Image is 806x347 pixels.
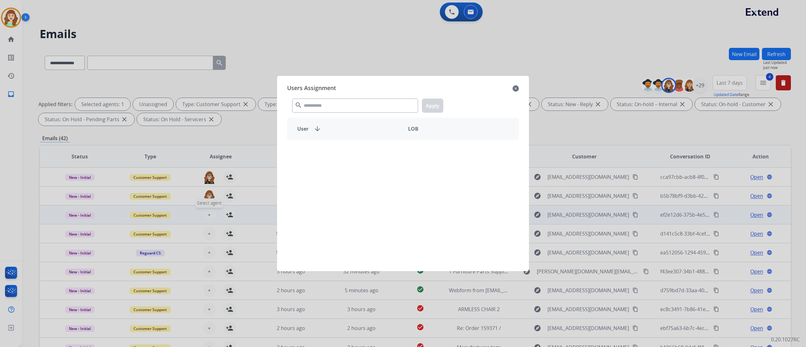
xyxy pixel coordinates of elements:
[408,125,418,133] span: LOB
[314,125,321,133] mat-icon: arrow_downward
[295,101,302,109] mat-icon: search
[287,83,336,94] span: Users Assignment
[513,85,519,92] mat-icon: close
[422,99,443,113] button: Apply
[292,125,403,133] div: User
